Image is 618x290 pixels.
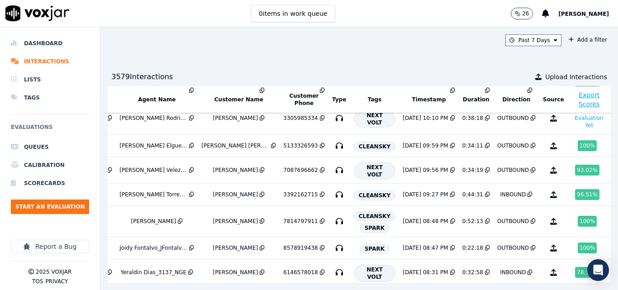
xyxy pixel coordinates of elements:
p: 26 [522,10,529,17]
span: NEXT VOLT [354,265,396,282]
div: [DATE] 10:10 PM [403,114,448,122]
button: Agent Name [138,96,176,103]
div: OUTBOUND [497,218,529,225]
div: OUTBOUND [497,166,529,174]
div: 0:34:11 [462,142,483,149]
div: [PERSON_NAME] [131,218,176,225]
button: 26 [511,8,533,19]
div: 5133326593 [283,142,318,149]
div: OUTBOUND [497,142,529,149]
div: [PERSON_NAME] Rodriguez_w28524_CLEANSKY [119,114,187,122]
div: 6146578018 [283,269,318,276]
span: Upload Interactions [545,72,607,81]
button: [PERSON_NAME] [558,8,618,19]
a: Dashboard [11,34,89,52]
button: Upload Interactions [535,72,607,81]
span: NEXT VOLT [354,110,396,128]
div: [DATE] 08:47 PM [403,244,448,252]
button: Timestamp [412,96,446,103]
span: NEXT VOLT [354,162,396,180]
a: Scorecards [11,174,89,192]
button: 0items in work queue [251,5,335,22]
div: [PERSON_NAME] Velez_Fuse3039_NGE [119,166,187,174]
div: 3392162715 [283,191,318,198]
div: [PERSON_NAME] [213,244,258,252]
span: [PERSON_NAME] [558,11,609,17]
h6: Evaluations [11,122,89,138]
div: 100 % [578,140,597,151]
div: 3579 Interaction s [111,71,173,82]
div: Open Intercom Messenger [587,259,609,281]
div: [PERSON_NAME] Elguedo_c13920_CLEANSKY [119,142,187,149]
div: 78.31 % [575,267,599,278]
button: 26 [511,8,542,19]
button: Type [332,96,346,103]
div: 100 % [578,242,597,253]
a: Calibration [11,156,89,174]
div: INBOUND [500,269,526,276]
div: [DATE] 08:48 PM [403,218,448,225]
div: [PERSON_NAME] [213,166,258,174]
div: 0:38:18 [462,114,483,122]
span: SPARK [360,223,390,233]
div: [DATE] 09:27 PM [403,191,448,198]
button: No Evaluation Yet [571,105,607,131]
div: 0:34:19 [462,166,483,174]
div: [DATE] 09:56 PM [403,166,448,174]
div: [PERSON_NAME] [213,191,258,198]
button: Export Scores [572,90,607,109]
button: Customer Name [214,96,263,103]
span: CLEANSKY [354,142,396,152]
div: [PERSON_NAME] [213,114,258,122]
button: Duration [463,96,490,103]
div: [PERSON_NAME] Torres_a27399_CLEANSKY [119,191,187,198]
div: 3305985334 [283,114,318,122]
span: CLEANSKY [354,190,396,200]
img: voxjar logo [5,5,70,21]
div: 8578919438 [283,244,318,252]
div: 7087696662 [283,166,318,174]
a: Interactions [11,52,89,71]
div: Joidy Fontalvo_JFontalvoNWFG_SPARK [119,244,187,252]
div: [PERSON_NAME] [213,269,258,276]
button: Source [543,96,564,103]
button: TOS [32,278,43,285]
div: [PERSON_NAME] [PERSON_NAME] [201,142,269,149]
div: 7814797911 [283,218,318,225]
button: Add a filter [565,34,611,45]
button: Direction [503,96,531,103]
div: [DATE] 08:31 PM [403,269,448,276]
button: Past 7 Days [505,34,561,46]
div: Yeraldin Dias_3137_NGE [120,269,186,276]
div: INBOUND [500,191,526,198]
div: 0:52:13 [462,218,483,225]
button: Start an Evaluation [11,200,89,214]
div: OUTBOUND [497,114,529,122]
p: 2025 Voxjar [36,268,71,276]
div: 0:22:18 [462,244,483,252]
span: CLEANSKY [354,211,396,221]
div: 96.51 % [575,189,599,200]
div: 0:44:31 [462,191,483,198]
button: Privacy [45,278,68,285]
a: Tags [11,89,89,107]
button: Tags [368,96,381,103]
button: Report a Bug [11,240,89,253]
button: Customer Phone [283,92,324,107]
a: Lists [11,71,89,89]
div: [PERSON_NAME] [213,218,258,225]
div: 100 % [578,216,597,227]
span: SPARK [360,244,390,254]
div: 0:32:58 [462,269,483,276]
div: [DATE] 09:59 PM [403,142,448,149]
div: 93.02 % [575,165,599,176]
a: Queues [11,138,89,156]
div: OUTBOUND [497,244,529,252]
